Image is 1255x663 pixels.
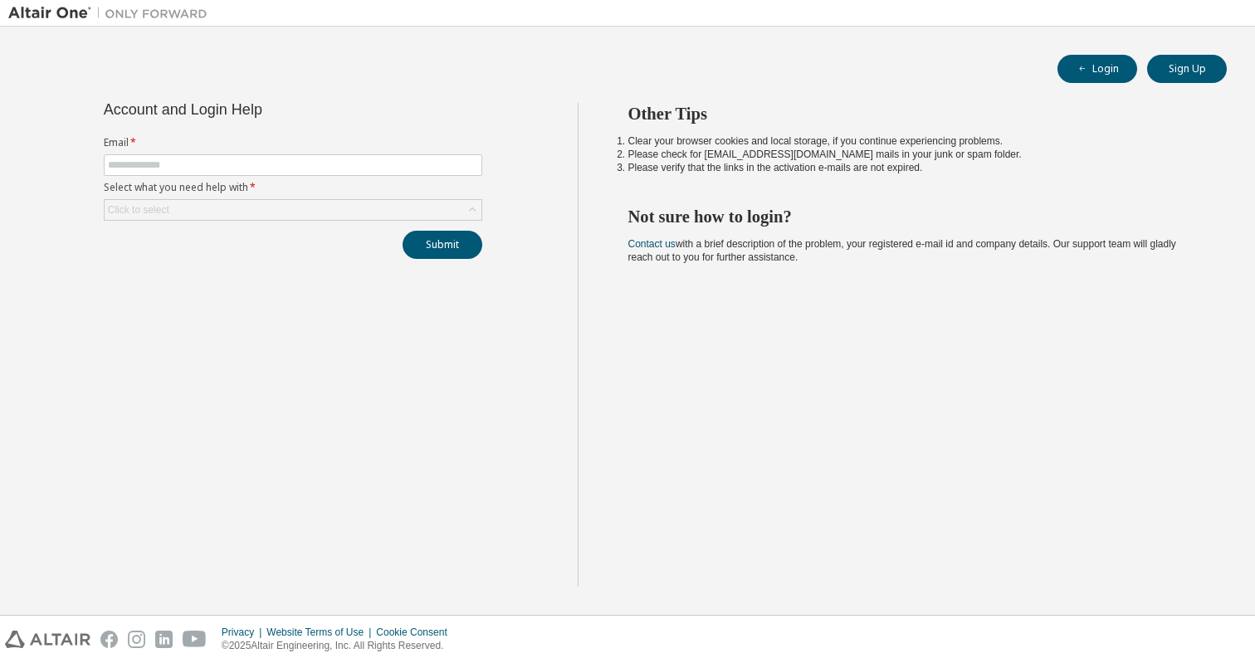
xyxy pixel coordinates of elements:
[105,200,481,220] div: Click to select
[8,5,216,22] img: Altair One
[5,631,90,648] img: altair_logo.svg
[1057,55,1137,83] button: Login
[155,631,173,648] img: linkedin.svg
[628,161,1198,174] li: Please verify that the links in the activation e-mails are not expired.
[222,639,457,653] p: © 2025 Altair Engineering, Inc. All Rights Reserved.
[628,238,1176,263] span: with a brief description of the problem, your registered e-mail id and company details. Our suppo...
[104,103,407,116] div: Account and Login Help
[628,206,1198,227] h2: Not sure how to login?
[100,631,118,648] img: facebook.svg
[104,136,482,149] label: Email
[628,148,1198,161] li: Please check for [EMAIL_ADDRESS][DOMAIN_NAME] mails in your junk or spam folder.
[266,626,376,639] div: Website Terms of Use
[628,134,1198,148] li: Clear your browser cookies and local storage, if you continue experiencing problems.
[628,103,1198,124] h2: Other Tips
[403,231,482,259] button: Submit
[1147,55,1227,83] button: Sign Up
[628,238,676,250] a: Contact us
[128,631,145,648] img: instagram.svg
[222,626,266,639] div: Privacy
[108,203,169,217] div: Click to select
[104,181,482,194] label: Select what you need help with
[183,631,207,648] img: youtube.svg
[376,626,457,639] div: Cookie Consent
